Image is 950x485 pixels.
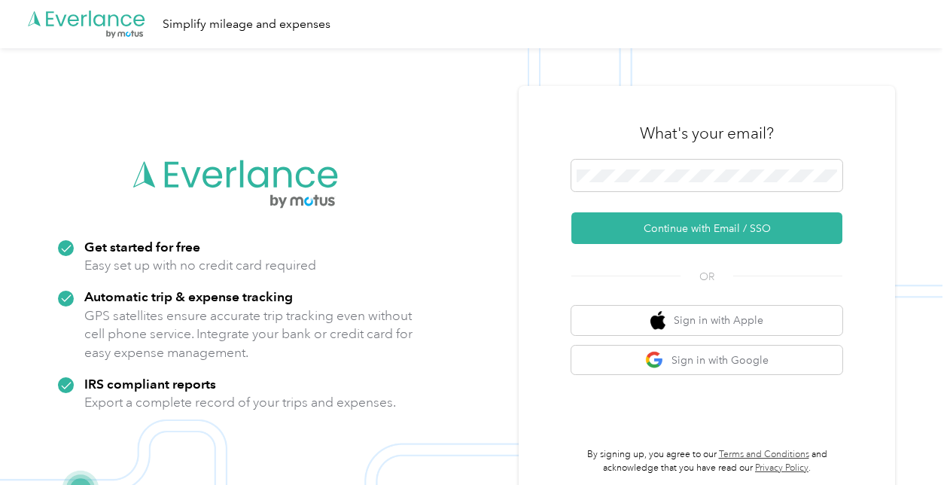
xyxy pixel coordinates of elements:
[571,212,842,244] button: Continue with Email / SSO
[755,462,808,474] a: Privacy Policy
[645,351,664,370] img: google logo
[84,376,216,392] strong: IRS compliant reports
[84,288,293,304] strong: Automatic trip & expense tracking
[163,15,330,34] div: Simplify mileage and expenses
[681,269,733,285] span: OR
[650,311,665,330] img: apple logo
[571,306,842,335] button: apple logoSign in with Apple
[84,393,396,412] p: Export a complete record of your trips and expenses.
[84,307,413,362] p: GPS satellites ensure accurate trip tracking even without cell phone service. Integrate your bank...
[571,448,842,474] p: By signing up, you agree to our and acknowledge that you have read our .
[84,256,316,275] p: Easy set up with no credit card required
[719,449,809,460] a: Terms and Conditions
[84,239,200,255] strong: Get started for free
[571,346,842,375] button: google logoSign in with Google
[640,123,774,144] h3: What's your email?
